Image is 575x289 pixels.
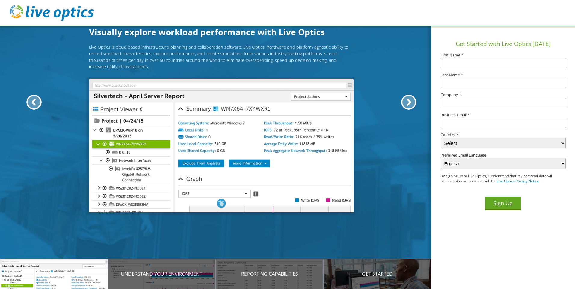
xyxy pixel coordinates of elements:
[89,26,354,38] h1: Visually explore workload performance with Live Optics
[89,44,354,70] p: Live Optics is cloud based infrastructure planning and collaboration software. Live Optics' hardw...
[324,270,432,278] p: Get Started
[441,153,566,157] label: Preferred Email Language
[497,178,539,184] a: Live Optics Privacy Notice
[441,93,566,97] label: Company *
[441,174,553,184] p: By signing up to Live Optics, I understand that my personal data will be treated in accordance wi...
[108,270,216,278] p: Understand your environment
[216,270,324,278] p: Reporting Capabilities
[441,133,566,137] label: Country *
[441,53,566,57] label: First Name *
[10,5,94,21] img: live_optics_svg.svg
[441,73,566,77] label: Last Name *
[485,197,521,210] button: Sign Up
[441,113,566,117] label: Business Email *
[89,79,354,213] img: Introducing Live Optics
[434,40,573,48] h1: Get Started with Live Optics [DATE]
